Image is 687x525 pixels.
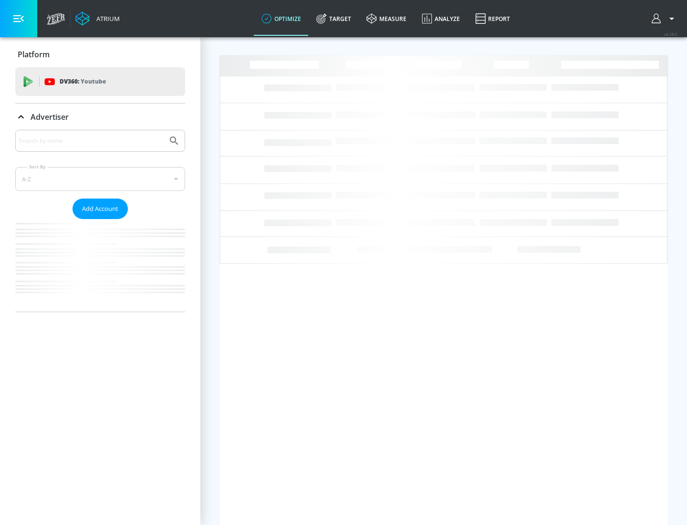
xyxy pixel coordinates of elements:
p: Platform [18,49,50,60]
a: Report [468,1,518,36]
p: Youtube [81,76,106,86]
div: Advertiser [15,104,185,130]
button: Add Account [73,199,128,219]
div: DV360: Youtube [15,67,185,96]
p: DV360: [60,76,106,87]
span: Add Account [82,203,118,214]
input: Search by name [19,135,164,147]
div: A-Z [15,167,185,191]
div: Atrium [93,14,120,23]
nav: list of Advertiser [15,219,185,312]
span: v 4.28.0 [664,31,677,37]
label: Sort By [27,164,48,170]
div: Advertiser [15,130,185,312]
a: Atrium [75,11,120,26]
a: optimize [254,1,309,36]
a: Target [309,1,359,36]
p: Advertiser [31,112,69,122]
a: measure [359,1,414,36]
div: Platform [15,41,185,68]
a: Analyze [414,1,468,36]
